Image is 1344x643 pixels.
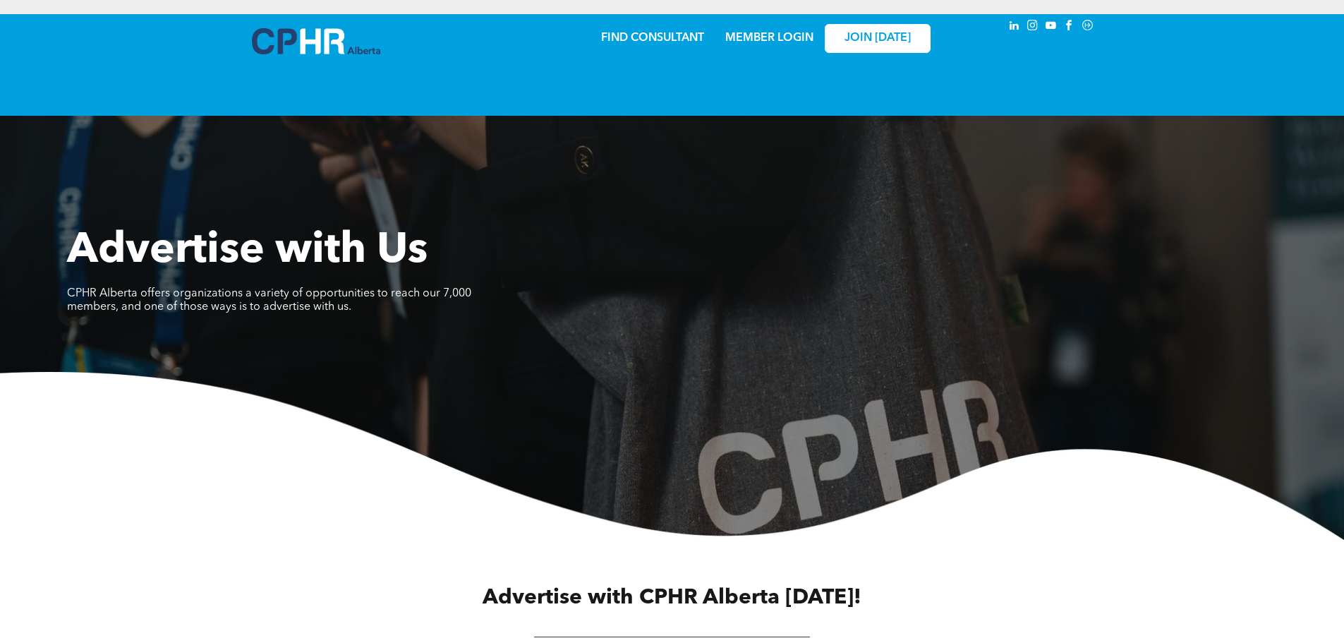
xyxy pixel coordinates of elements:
[67,230,428,272] span: Advertise with Us
[252,28,380,54] img: A blue and white logo for cp alberta
[844,32,911,45] span: JOIN [DATE]
[67,288,471,313] span: CPHR Alberta offers organizations a variety of opportunities to reach our 7,000 members, and one ...
[725,32,813,44] a: MEMBER LOGIN
[601,32,704,44] a: FIND CONSULTANT
[825,24,931,53] a: JOIN [DATE]
[1062,18,1077,37] a: facebook
[1080,18,1096,37] a: Social network
[1025,18,1041,37] a: instagram
[483,587,861,608] span: Advertise with CPHR Alberta [DATE]!
[1007,18,1022,37] a: linkedin
[1043,18,1059,37] a: youtube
